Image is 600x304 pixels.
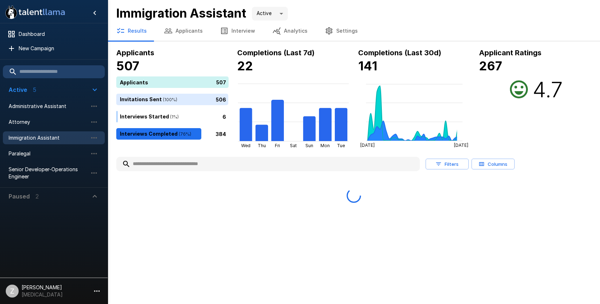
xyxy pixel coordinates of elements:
b: Immigration Assistant [116,6,246,20]
tspan: Thu [258,143,266,148]
button: Interview [211,21,264,41]
tspan: Sat [290,143,297,148]
button: Settings [316,21,366,41]
tspan: Wed [241,143,250,148]
tspan: [DATE] [454,142,468,148]
tspan: Fri [275,143,280,148]
button: Results [108,21,155,41]
button: Columns [472,159,515,170]
button: Analytics [264,21,316,41]
b: 141 [358,59,377,73]
b: Applicants [116,48,154,57]
b: Applicant Ratings [479,48,542,57]
tspan: [DATE] [360,142,375,148]
b: 507 [116,59,139,73]
b: Completions (Last 7d) [237,48,315,57]
p: 384 [216,130,226,137]
tspan: Tue [337,143,345,148]
div: Active [252,7,288,20]
p: 506 [216,95,226,103]
p: 6 [222,113,226,120]
tspan: Sun [305,143,313,148]
button: Applicants [155,21,211,41]
b: 22 [237,59,253,73]
button: Filters [426,159,469,170]
h2: 4.7 [533,76,563,102]
p: 507 [216,78,226,86]
b: Completions (Last 30d) [358,48,441,57]
b: 267 [479,59,502,73]
tspan: Mon [320,143,330,148]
